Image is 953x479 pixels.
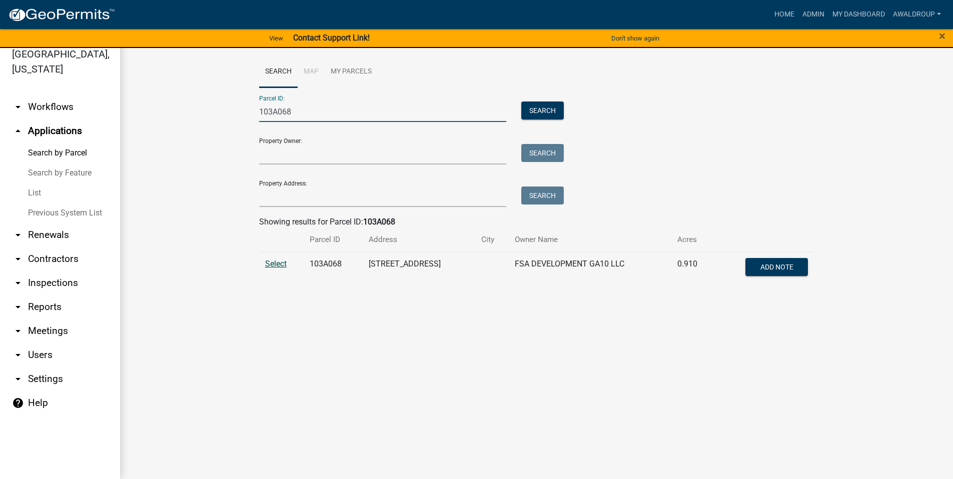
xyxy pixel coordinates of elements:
[265,30,287,46] a: View
[939,29,945,43] span: ×
[363,251,475,284] td: [STREET_ADDRESS]
[671,228,714,251] th: Acres
[607,30,663,46] button: Don't show again
[521,101,564,119] button: Search
[475,228,509,251] th: City
[363,228,475,251] th: Address
[12,277,24,289] i: arrow_drop_down
[760,262,793,270] span: Add Note
[12,229,24,241] i: arrow_drop_down
[828,5,889,24] a: My Dashboard
[12,325,24,337] i: arrow_drop_down
[939,30,945,42] button: Close
[12,125,24,137] i: arrow_drop_up
[798,5,828,24] a: Admin
[12,373,24,385] i: arrow_drop_down
[259,56,298,88] a: Search
[745,258,808,276] button: Add Note
[325,56,378,88] a: My Parcels
[521,186,564,204] button: Search
[363,217,395,226] strong: 103A068
[12,397,24,409] i: help
[12,253,24,265] i: arrow_drop_down
[259,216,814,228] div: Showing results for Parcel ID:
[671,251,714,284] td: 0.910
[509,251,671,284] td: FSA DEVELOPMENT GA10 LLC
[509,228,671,251] th: Owner Name
[265,259,287,268] a: Select
[521,144,564,162] button: Search
[12,349,24,361] i: arrow_drop_down
[304,251,363,284] td: 103A068
[770,5,798,24] a: Home
[304,228,363,251] th: Parcel ID
[12,301,24,313] i: arrow_drop_down
[12,101,24,113] i: arrow_drop_down
[889,5,945,24] a: awaldroup
[293,33,370,42] strong: Contact Support Link!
